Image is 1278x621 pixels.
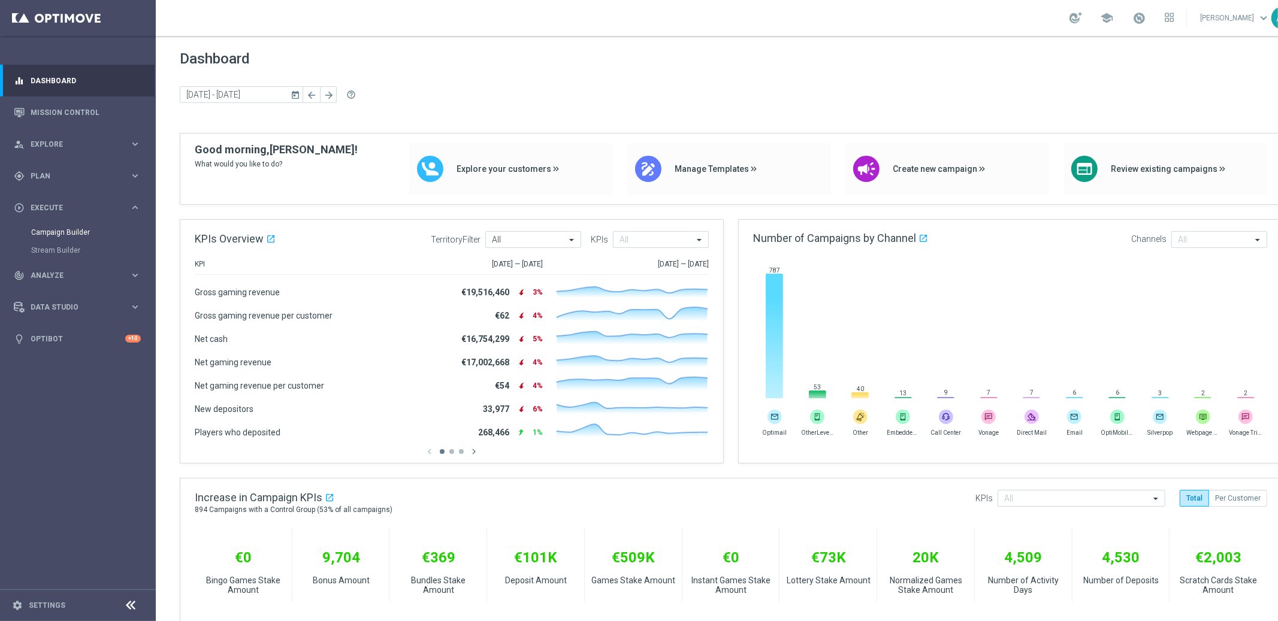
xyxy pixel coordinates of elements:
[31,304,129,311] span: Data Studio
[13,203,141,213] button: play_circle_outline Execute keyboard_arrow_right
[14,202,25,213] i: play_circle_outline
[129,138,141,150] i: keyboard_arrow_right
[125,335,141,343] div: +10
[31,65,141,96] a: Dashboard
[14,302,129,313] div: Data Studio
[14,75,25,86] i: equalizer
[1257,11,1270,25] span: keyboard_arrow_down
[129,269,141,281] i: keyboard_arrow_right
[13,171,141,181] button: gps_fixed Plan keyboard_arrow_right
[14,139,129,150] div: Explore
[1100,11,1113,25] span: school
[14,139,25,150] i: person_search
[13,302,141,312] button: Data Studio keyboard_arrow_right
[31,172,129,180] span: Plan
[31,141,129,148] span: Explore
[31,241,155,259] div: Stream Builder
[13,108,141,117] button: Mission Control
[31,323,125,355] a: Optibot
[31,272,129,279] span: Analyze
[31,246,125,255] a: Stream Builder
[13,271,141,280] button: track_changes Analyze keyboard_arrow_right
[14,96,141,128] div: Mission Control
[129,301,141,313] i: keyboard_arrow_right
[31,96,141,128] a: Mission Control
[1199,9,1271,27] a: [PERSON_NAME]keyboard_arrow_down
[129,170,141,181] i: keyboard_arrow_right
[31,228,125,237] a: Campaign Builder
[13,140,141,149] button: person_search Explore keyboard_arrow_right
[31,223,155,241] div: Campaign Builder
[14,171,129,181] div: Plan
[14,334,25,344] i: lightbulb
[13,76,141,86] button: equalizer Dashboard
[129,202,141,213] i: keyboard_arrow_right
[14,65,141,96] div: Dashboard
[14,323,141,355] div: Optibot
[14,202,129,213] div: Execute
[14,270,129,281] div: Analyze
[14,171,25,181] i: gps_fixed
[13,334,141,344] button: lightbulb Optibot +10
[29,602,65,609] a: Settings
[12,600,23,611] i: settings
[14,270,25,281] i: track_changes
[31,204,129,211] span: Execute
